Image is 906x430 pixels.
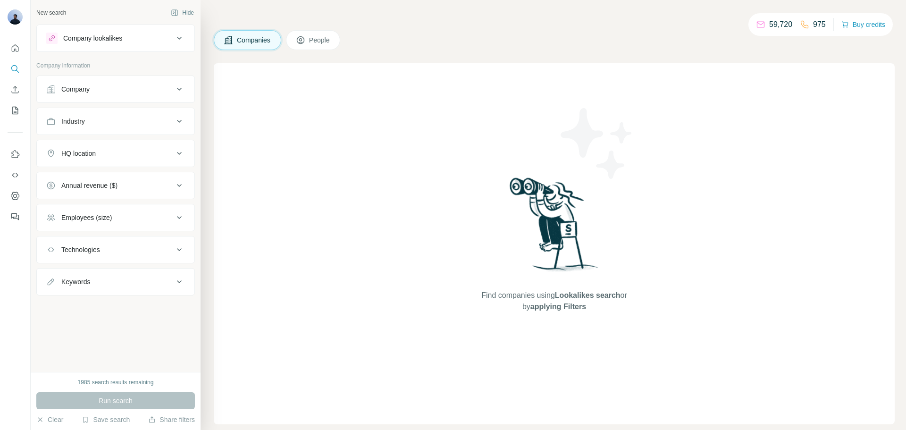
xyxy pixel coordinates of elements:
[555,291,621,299] span: Lookalikes search
[309,35,331,45] span: People
[8,102,23,119] button: My lists
[505,175,604,280] img: Surfe Illustration - Woman searching with binoculars
[8,40,23,57] button: Quick start
[36,8,66,17] div: New search
[61,245,100,254] div: Technologies
[61,181,117,190] div: Annual revenue ($)
[61,84,90,94] div: Company
[8,187,23,204] button: Dashboard
[37,110,194,133] button: Industry
[61,277,90,287] div: Keywords
[37,206,194,229] button: Employees (size)
[214,11,895,25] h4: Search
[478,290,629,312] span: Find companies using or by
[8,81,23,98] button: Enrich CSV
[37,270,194,293] button: Keywords
[37,27,194,50] button: Company lookalikes
[8,146,23,163] button: Use Surfe on LinkedIn
[61,213,112,222] div: Employees (size)
[61,149,96,158] div: HQ location
[8,167,23,184] button: Use Surfe API
[530,303,586,311] span: applying Filters
[36,415,63,424] button: Clear
[36,61,195,70] p: Company information
[37,238,194,261] button: Technologies
[37,142,194,165] button: HQ location
[82,415,130,424] button: Save search
[554,101,639,186] img: Surfe Illustration - Stars
[237,35,271,45] span: Companies
[841,18,885,31] button: Buy credits
[8,208,23,225] button: Feedback
[37,174,194,197] button: Annual revenue ($)
[61,117,85,126] div: Industry
[813,19,826,30] p: 975
[148,415,195,424] button: Share filters
[37,78,194,101] button: Company
[164,6,201,20] button: Hide
[769,19,792,30] p: 59,720
[63,34,122,43] div: Company lookalikes
[8,60,23,77] button: Search
[8,9,23,25] img: Avatar
[78,378,154,387] div: 1985 search results remaining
